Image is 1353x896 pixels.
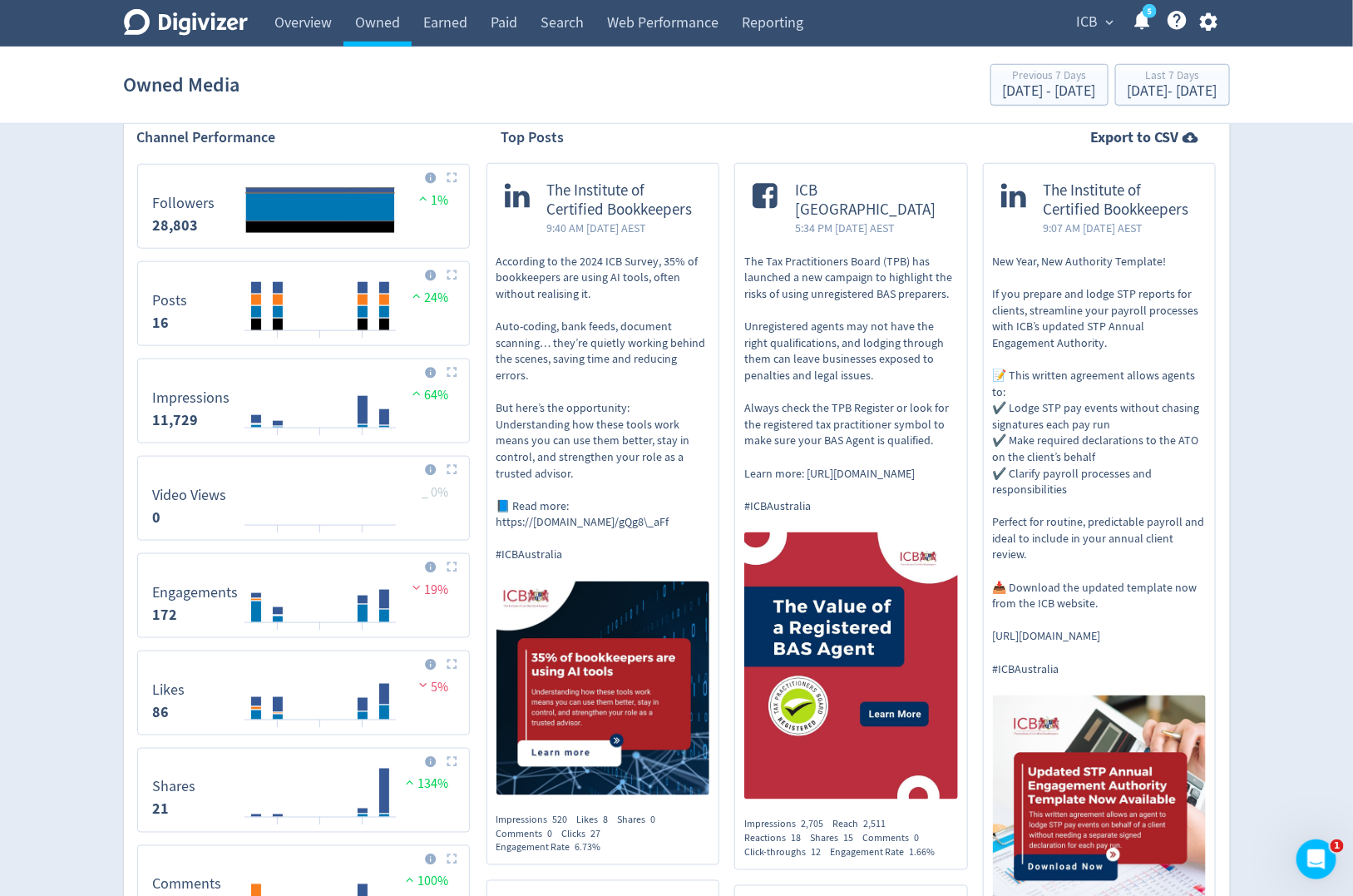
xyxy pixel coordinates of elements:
svg: Posts 16 [145,269,462,339]
span: 19% [408,582,449,598]
div: [DATE] - [DATE] [1003,84,1096,99]
span: 9:07 AM [DATE] AEST [1044,220,1198,236]
span: 520 [553,814,568,827]
text: 14/08 [267,434,288,446]
dt: Likes [153,681,185,700]
div: Click-throughs [744,846,830,860]
dt: Video Views [153,486,227,505]
dt: Impressions [153,389,230,408]
iframe: Intercom live chat [1296,839,1336,879]
button: Previous 7 Days[DATE] - [DATE] [990,64,1109,106]
text: 18/08 [353,434,373,446]
dt: Engagements [153,583,239,602]
text: 16/08 [310,434,331,446]
p: New Year, New Authority Template! If you prepare and lodge STP reports for clients, streamline yo... [993,254,1207,677]
svg: Followers 0 [145,171,462,241]
text: 14/08 [267,337,288,349]
strong: Export to CSV [1091,127,1179,148]
div: Impressions [744,818,832,832]
div: Impressions [496,814,577,828]
text: 16/08 [310,629,331,641]
div: Likes [577,814,618,828]
img: positive-performance.svg [408,290,425,302]
img: positive-performance.svg [402,776,418,789]
span: 0 [548,828,553,841]
span: 0 [914,832,919,845]
text: 14/08 [267,726,288,738]
img: Placeholder [447,756,457,767]
span: 8 [604,814,609,827]
a: 5 [1143,4,1157,18]
img: Placeholder [447,854,457,864]
text: 18/08 [353,532,373,543]
p: According to the 2024 ICB Survey, 35% of bookkeepers are using AI tools, often without realising ... [496,254,710,563]
span: _ 0% [422,484,449,501]
img: negative-performance.svg [408,582,425,594]
img: Placeholder [447,562,457,572]
text: 18/08 [353,629,373,641]
div: Previous 7 Days [1003,70,1096,84]
text: 16/08 [310,532,331,543]
span: expand_more [1103,15,1118,30]
span: 2,511 [863,818,886,831]
span: The Institute of Certified Bookkeepers [547,181,702,220]
span: 24% [408,290,449,306]
img: positive-performance.svg [408,387,425,399]
span: 0 [651,814,656,827]
text: 14/08 [267,824,288,835]
span: 12 [811,846,821,859]
button: Last 7 Days[DATE]- [DATE] [1115,64,1230,106]
text: 16/08 [310,337,331,349]
img: Placeholder [447,270,457,280]
span: 18 [791,832,801,845]
span: 5% [415,679,449,696]
dt: Shares [153,778,196,797]
span: 100% [402,874,449,890]
div: Shares [810,832,862,846]
img: Placeholder [447,172,457,183]
div: [DATE] - [DATE] [1128,84,1217,99]
strong: 86 [153,702,170,722]
span: 9:40 AM [DATE] AEST [547,220,702,236]
text: 16/08 [310,726,331,738]
strong: 21 [153,799,170,819]
img: https://media.cf.digivizer.com/images/linkedin-127897832-urn:li:share:7361179693229748225-d7876b1... [496,582,710,795]
span: 2,705 [801,818,823,831]
img: positive-performance.svg [402,874,418,886]
span: The Institute of Certified Bookkeepers [1044,181,1198,220]
img: Placeholder [447,464,457,475]
span: 6.73% [575,841,601,854]
img: positive-performance.svg [415,192,432,205]
span: 1.66% [909,846,935,859]
svg: Impressions 11,729 [145,366,462,436]
span: 1 [1331,839,1344,853]
text: 18/08 [353,824,373,835]
strong: 16 [153,313,170,333]
strong: 0 [153,507,161,527]
h1: Owned Media [124,58,240,111]
span: 134% [402,776,449,793]
h2: Top Posts [501,127,565,148]
span: ICB [1077,9,1099,36]
dt: Comments [153,875,222,894]
text: 18/08 [353,337,373,349]
p: The Tax Practitioners Board (TPB) has launched a new campaign to highlight the risks of using unr... [744,254,958,515]
text: 18/08 [353,726,373,738]
svg: Shares 21 [145,755,462,825]
a: The Institute of Certified Bookkeepers9:40 AM [DATE] AESTAccording to the 2024 ICB Survey, 35% of... [487,164,719,800]
img: negative-performance.svg [415,679,432,691]
strong: 28,803 [153,215,199,235]
h2: Channel Performance [137,127,470,148]
text: 14/08 [267,532,288,543]
dt: Followers [153,194,215,213]
div: Engagement Rate [496,841,610,855]
text: 16/08 [310,824,331,835]
a: ICB [GEOGRAPHIC_DATA]5:34 PM [DATE] AESTThe Tax Practitioners Board (TPB) has launched a new camp... [735,164,967,804]
span: 27 [591,828,601,841]
div: Comments [862,832,928,846]
button: ICB [1071,9,1118,36]
div: Clicks [562,828,610,842]
div: Shares [618,814,665,828]
svg: Engagements 172 [145,561,462,631]
span: ICB [GEOGRAPHIC_DATA] [795,181,950,220]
